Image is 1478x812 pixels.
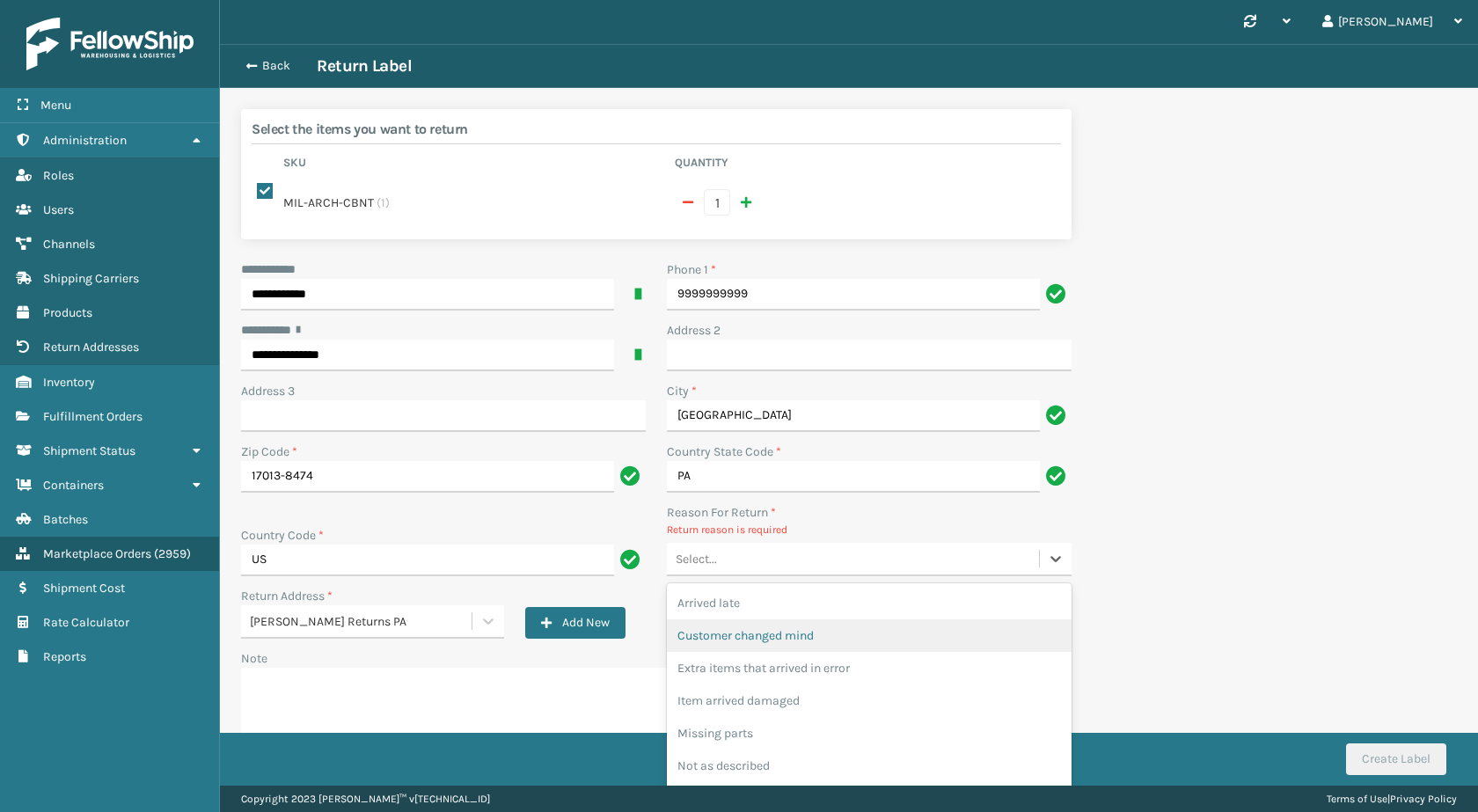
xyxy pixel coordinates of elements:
button: Back [236,58,317,74]
p: Return reason is required [667,522,1072,538]
div: Arrived late [667,587,1072,619]
span: Reports [43,649,86,664]
div: | [1327,786,1457,812]
span: Menu [40,98,71,113]
a: Terms of Use [1327,793,1387,805]
span: Channels [43,237,95,252]
span: Fulfillment Orders [43,409,143,424]
span: Products [43,305,92,320]
label: Address 3 [241,382,295,400]
label: Phone 1 [667,260,716,279]
p: Copyright 2023 [PERSON_NAME]™ v [TECHNICAL_ID] [241,786,490,812]
div: Missing parts [667,717,1072,750]
label: Return Address [241,587,333,605]
div: Extra items that arrived in error [667,652,1072,684]
span: Shipping Carriers [43,271,139,286]
div: [PERSON_NAME] Returns PA [250,612,473,631]
span: Roles [43,168,74,183]
span: Users [43,202,74,217]
div: Customer changed mind [667,619,1072,652]
span: Marketplace Orders [43,546,151,561]
span: Batches [43,512,88,527]
label: Address 2 [667,321,721,340]
label: Reason For Return [667,503,776,522]
button: Create Label [1346,743,1446,775]
span: ( 1 ) [377,194,390,212]
h3: Return Label [317,55,412,77]
span: Shipment Cost [43,581,125,596]
img: logo [26,18,194,70]
div: Not as described [667,750,1072,782]
span: Shipment Status [43,443,135,458]
button: Add New [525,607,626,639]
a: Privacy Policy [1390,793,1457,805]
div: Select... [676,550,717,568]
span: ( 2959 ) [154,546,191,561]
label: Note [241,651,267,666]
h2: Select the items you want to return [252,120,1061,138]
label: Zip Code [241,443,297,461]
span: Return Addresses [43,340,139,355]
span: Administration [43,133,127,148]
label: City [667,382,697,400]
div: Item arrived damaged [667,684,1072,717]
label: MIL-ARCH-CBNT [283,194,374,212]
th: Quantity [669,155,1061,176]
span: Containers [43,478,104,493]
th: Sku [278,155,669,176]
span: Inventory [43,375,95,390]
label: Country State Code [667,443,781,461]
label: Country Code [241,526,324,545]
span: Rate Calculator [43,615,129,630]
